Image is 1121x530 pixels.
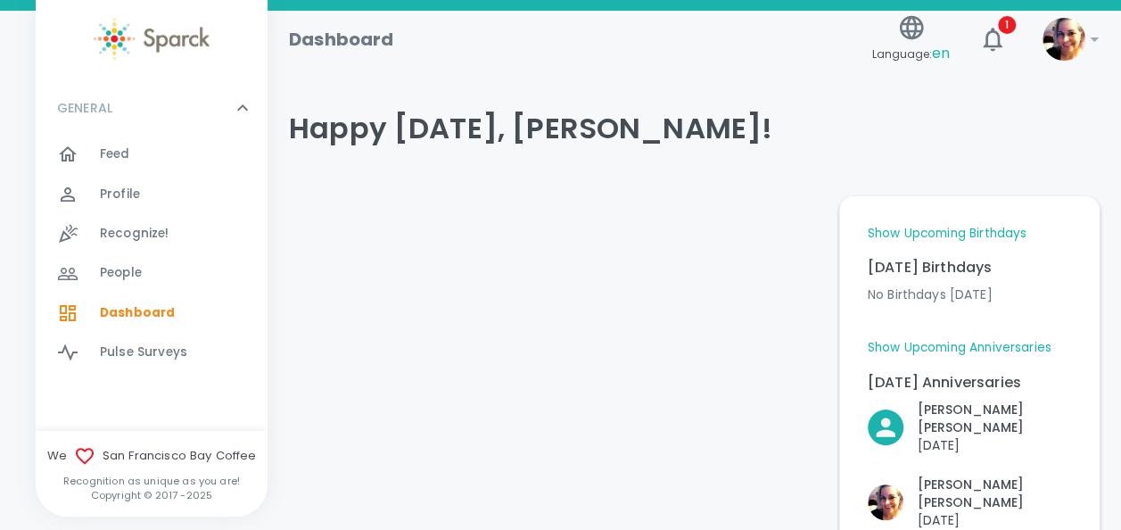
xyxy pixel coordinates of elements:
[971,18,1014,61] button: 1
[36,445,268,467] span: We San Francisco Bay Coffee
[868,476,1071,529] button: Click to Recognize!
[853,386,1071,454] div: Click to Recognize!
[868,484,903,520] img: Picture of Nikki Meeks
[36,294,268,333] a: Dashboard
[872,42,950,66] span: Language:
[918,436,1071,454] p: [DATE]
[36,81,268,135] div: GENERAL
[868,225,1026,243] a: Show Upcoming Birthdays
[868,372,1071,393] p: [DATE] Anniversaries
[36,18,268,60] a: Sparck logo
[918,511,1071,529] p: [DATE]
[36,214,268,253] a: Recognize!
[1043,18,1085,61] img: Picture of Nikki
[36,333,268,372] a: Pulse Surveys
[100,304,175,322] span: Dashboard
[36,488,268,502] p: Copyright © 2017 - 2025
[36,135,268,379] div: GENERAL
[100,344,187,361] span: Pulse Surveys
[918,401,1071,436] p: [PERSON_NAME] [PERSON_NAME]
[36,135,268,174] a: Feed
[289,25,393,54] h1: Dashboard
[868,401,1071,454] button: Click to Recognize!
[100,186,140,203] span: Profile
[998,16,1016,34] span: 1
[932,43,950,63] span: en
[100,264,142,282] span: People
[100,145,130,163] span: Feed
[289,111,1100,146] h4: Happy [DATE], [PERSON_NAME]!
[853,461,1071,529] div: Click to Recognize!
[36,253,268,293] a: People
[865,8,957,71] button: Language:en
[100,225,169,243] span: Recognize!
[868,339,1051,357] a: Show Upcoming Anniversaries
[94,18,210,60] img: Sparck logo
[868,257,1071,278] p: [DATE] Birthdays
[36,175,268,214] a: Profile
[868,286,1071,303] p: No Birthdays [DATE]
[57,99,112,117] p: GENERAL
[918,476,1071,511] p: [PERSON_NAME] [PERSON_NAME]
[36,474,268,488] p: Recognition as unique as you are!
